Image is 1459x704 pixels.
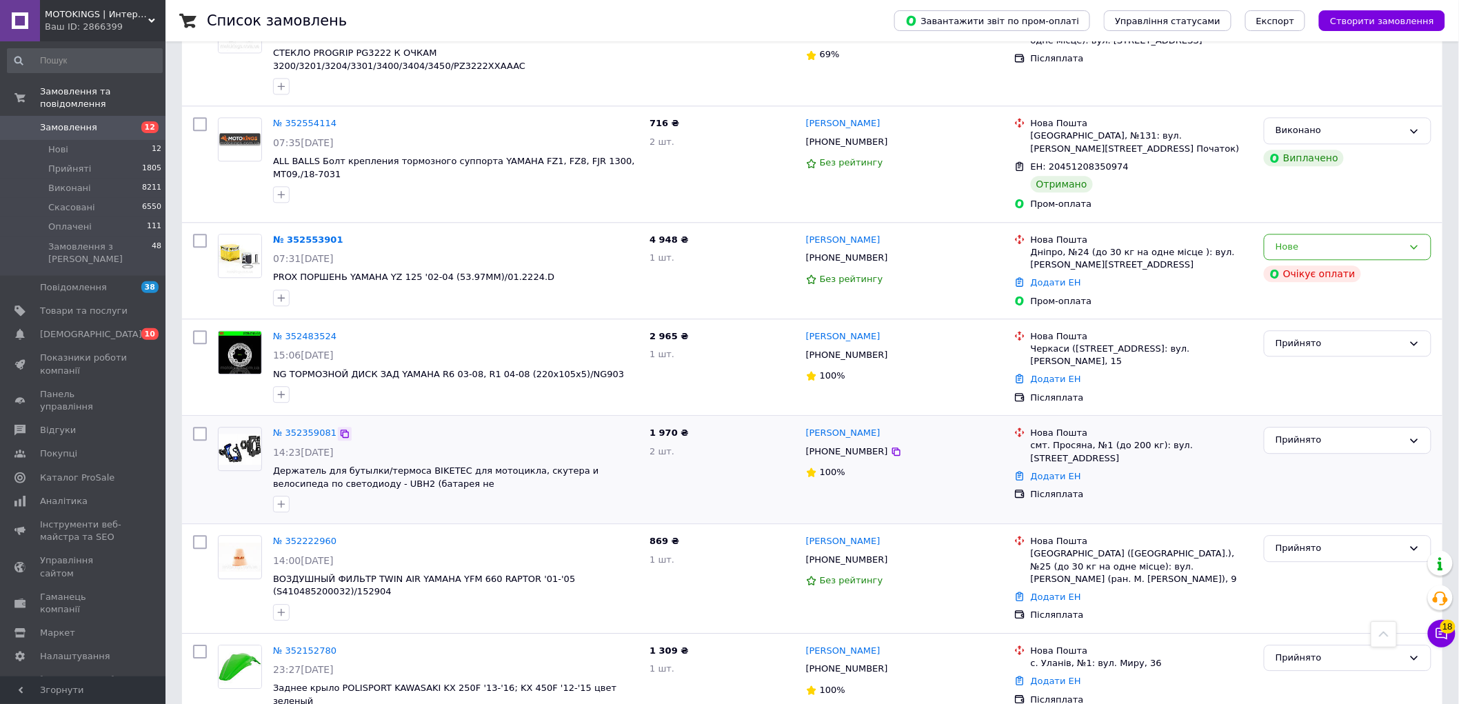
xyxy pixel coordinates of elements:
img: Фото товару [219,331,261,374]
div: [PHONE_NUMBER] [803,249,891,267]
div: Нова Пошта [1031,117,1253,130]
div: смт. Просяна, №1 (до 200 кг): вул. [STREET_ADDRESS] [1031,439,1253,464]
span: Маркет [40,627,75,639]
span: 8211 [142,182,161,194]
a: [PERSON_NAME] [806,117,881,130]
div: Ваш ID: 2866399 [45,21,165,33]
a: СТЕКЛО PROGRIP PG3222 К ОЧКАМ 3200/3201/3204/3301/3400/3404/3450/PZ3222XXAAAC [273,48,525,71]
span: 1 шт. [650,554,674,565]
a: Додати ЕН [1031,277,1081,288]
span: Гаманець компанії [40,591,128,616]
span: Управління сайтом [40,554,128,579]
div: Виконано [1276,123,1403,138]
div: Дніпро, №24 (до 30 кг на одне місце ): вул. [PERSON_NAME][STREET_ADDRESS] [1031,246,1253,271]
span: Без рейтингу [820,274,883,284]
h1: Список замовлень [207,12,347,29]
span: Скасовані [48,201,95,214]
span: 100% [820,370,845,381]
img: Фото товару [219,234,261,277]
a: № 352152780 [273,645,336,656]
button: Створити замовлення [1319,10,1445,31]
div: [GEOGRAPHIC_DATA], №131: вул. [PERSON_NAME][STREET_ADDRESS] Початок) [1031,130,1253,154]
div: Прийнято [1276,651,1403,665]
a: Фото товару [218,427,262,471]
span: 2 шт. [650,446,674,456]
span: 6550 [142,201,161,214]
div: Черкаси ([STREET_ADDRESS]: вул. [PERSON_NAME], 15 [1031,343,1253,368]
span: Відгуки [40,424,76,436]
img: Фото товару [219,434,261,465]
a: № 352554114 [273,118,336,128]
span: 1 970 ₴ [650,428,688,438]
a: Фото товару [218,645,262,689]
span: Показники роботи компанії [40,352,128,376]
div: Очікує оплати [1264,265,1361,282]
div: с. Уланів, №1: вул. Миру, 36 [1031,657,1253,670]
a: ВОЗДУШНЫЙ ФИЛЬТР TWIN AIR YAMAHA YFM 660 RAPTOR '01-'05 (S410485200032)/152904 [273,574,575,597]
div: Пром-оплата [1031,198,1253,210]
a: [PERSON_NAME] [806,427,881,440]
a: Додати ЕН [1031,676,1081,686]
span: 69% [820,49,840,59]
div: [PHONE_NUMBER] [803,551,891,569]
a: [PERSON_NAME] [806,535,881,548]
span: 1 шт. [650,349,674,359]
img: Фото товару [219,543,261,572]
span: Замовлення з [PERSON_NAME] [48,241,152,265]
div: Нове [1276,240,1403,254]
span: 10 [141,328,159,340]
a: Фото товару [218,117,262,161]
a: Держатель для бутылки/термоса BIKETEC для мотоцикла, скутера и велосипеда по светодиоду - UBH2 (б... [273,465,599,489]
span: Без рейтингу [820,157,883,168]
span: 38 [141,281,159,293]
img: Фото товару [219,645,261,688]
span: 07:31[DATE] [273,253,334,264]
span: Експорт [1256,16,1295,26]
span: Панель управління [40,388,128,413]
a: NG ТОРМОЗНОЙ ДИСК ЗАД YAMAHA R6 03-08, R1 04-08 (220x105x5)/NG903 [273,369,624,379]
span: 100% [820,685,845,695]
span: 1 шт. [650,252,674,263]
div: Прийнято [1276,336,1403,351]
a: Фото товару [218,234,262,278]
span: [DEMOGRAPHIC_DATA] [40,328,142,341]
div: [PHONE_NUMBER] [803,660,891,678]
span: 14:23[DATE] [273,447,334,458]
span: 2 шт. [650,137,674,147]
span: Нові [48,143,68,156]
span: Прийняті [48,163,91,175]
a: Фото товару [218,535,262,579]
span: 1 шт. [650,663,674,674]
div: [PHONE_NUMBER] [803,443,891,461]
span: Інструменти веб-майстра та SEO [40,519,128,543]
div: Виплачено [1264,150,1344,166]
div: Післяплата [1031,488,1253,501]
span: 2 965 ₴ [650,331,688,341]
button: Завантажити звіт по пром-оплаті [894,10,1090,31]
a: [PERSON_NAME] [806,645,881,658]
span: Оплачені [48,221,92,233]
a: № 352553901 [273,234,343,245]
span: Виконані [48,182,91,194]
span: 12 [141,121,159,133]
span: 14:00[DATE] [273,555,334,566]
span: 18 [1440,616,1456,630]
a: Додати ЕН [1031,592,1081,602]
div: [GEOGRAPHIC_DATA] ([GEOGRAPHIC_DATA].), №25 (до 30 кг на одне місце): вул. [PERSON_NAME] (ран. М.... [1031,547,1253,585]
span: MOTOKINGS | Интернет - магазин мототоваров [45,8,148,21]
span: Без рейтингу [820,575,883,585]
div: Пром-оплата [1031,295,1253,308]
div: Нова Пошта [1031,427,1253,439]
span: Створити замовлення [1330,16,1434,26]
div: Прийнято [1276,541,1403,556]
a: Додати ЕН [1031,374,1081,384]
a: PROX ПОРШЕНЬ YAMAHA YZ 125 '02-04 (53.97MM)/01.2224.D [273,272,554,282]
span: 15:06[DATE] [273,350,334,361]
div: Післяплата [1031,609,1253,621]
button: Чат з покупцем18 [1428,620,1456,647]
